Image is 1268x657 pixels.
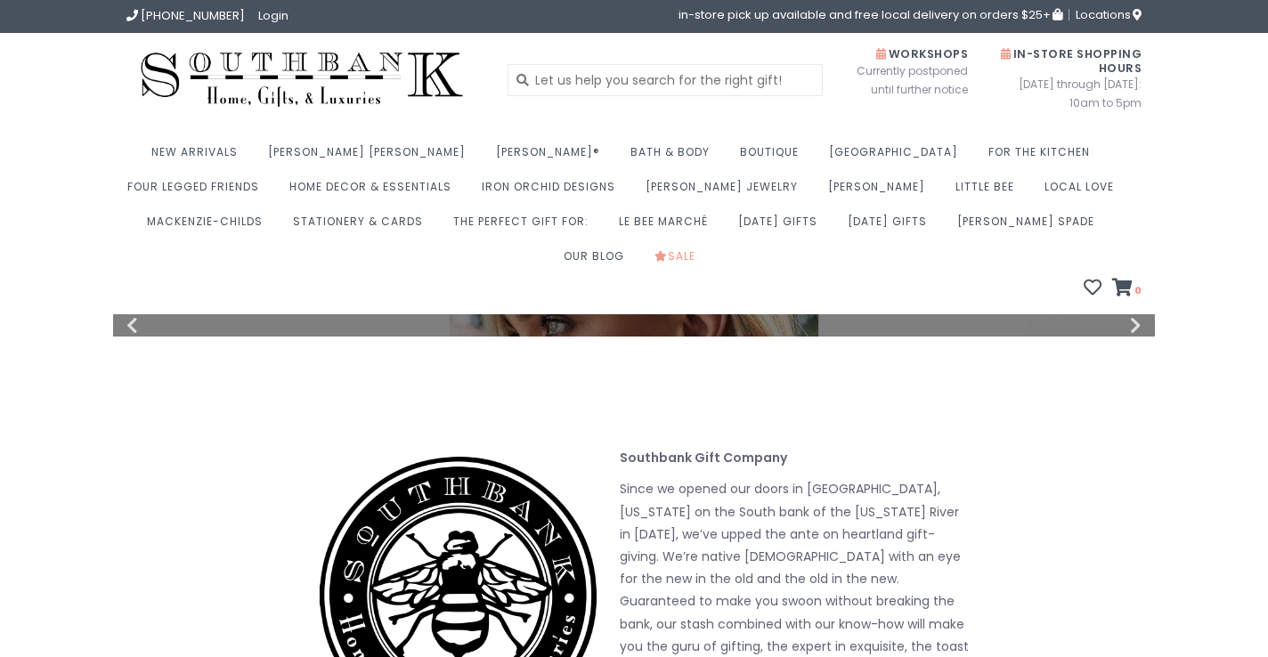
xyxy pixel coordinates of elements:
a: [PERSON_NAME] Spade [957,209,1103,244]
a: Four Legged Friends [127,174,268,209]
a: The perfect gift for: [453,209,597,244]
a: Locations [1069,9,1142,20]
a: [PERSON_NAME]® [496,140,609,174]
span: In-Store Shopping Hours [1001,46,1142,76]
a: For the Kitchen [988,140,1099,174]
span: [DATE] through [DATE]: 10am to 5pm [995,75,1142,112]
input: Let us help you search for the right gift! [508,64,824,96]
span: Currently postponed until further notice [834,61,968,99]
a: 0 [1112,280,1142,298]
button: 2 of 4 [990,304,1035,310]
a: [PERSON_NAME] Jewelry [646,174,807,209]
a: [PERSON_NAME] [828,174,934,209]
img: Southbank Gift Company -- Home, Gifts, and Luxuries [126,46,477,113]
button: Next [1053,317,1142,335]
strong: Southbank Gift Company [620,449,787,466]
a: Bath & Body [630,140,719,174]
span: in-store pick up available and free local delivery on orders $25+ [679,9,1062,20]
button: 3 of 4 [1040,304,1085,310]
a: Iron Orchid Designs [482,174,624,209]
a: [PERSON_NAME] [PERSON_NAME] [268,140,475,174]
span: 0 [1133,283,1142,297]
a: Stationery & Cards [293,209,432,244]
a: MacKenzie-Childs [147,209,272,244]
a: Le Bee Marché [619,209,717,244]
a: Our Blog [564,244,633,279]
a: [DATE] Gifts [848,209,936,244]
a: Login [258,7,289,24]
button: 1 of 4 [940,304,985,310]
a: New Arrivals [151,140,247,174]
a: Local Love [1044,174,1123,209]
button: 4 of 4 [1090,304,1134,310]
button: Previous [126,317,215,335]
a: Home Decor & Essentials [289,174,460,209]
span: Workshops [876,46,968,61]
a: Sale [654,244,704,279]
span: [PHONE_NUMBER] [141,7,245,24]
a: Little Bee [955,174,1023,209]
span: Locations [1076,6,1142,23]
a: [PHONE_NUMBER] [126,7,245,24]
a: [GEOGRAPHIC_DATA] [829,140,967,174]
a: Boutique [740,140,808,174]
a: [DATE] Gifts [738,209,826,244]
